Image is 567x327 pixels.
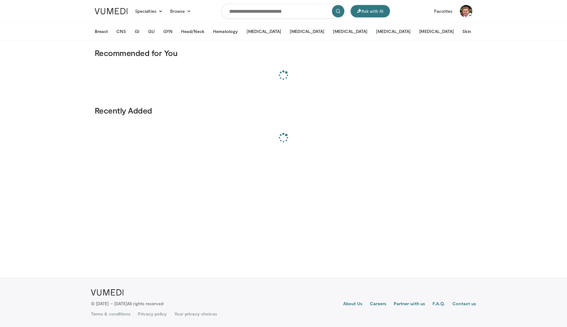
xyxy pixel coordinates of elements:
a: Terms & conditions [91,311,130,317]
span: All rights reserved [127,301,163,306]
a: Specialties [131,5,166,17]
img: VuMedi Logo [91,289,124,296]
a: Browse [166,5,195,17]
button: Skin [459,25,474,38]
a: Contact us [452,301,476,308]
button: Head/Neck [177,25,208,38]
button: [MEDICAL_DATA] [372,25,414,38]
button: Hematology [209,25,242,38]
button: GI [131,25,143,38]
button: Breast [91,25,111,38]
input: Search topics, interventions [221,4,346,19]
a: Privacy policy [138,311,167,317]
button: [MEDICAL_DATA] [286,25,328,38]
a: Your privacy choices [174,311,217,317]
a: F.A.Q. [433,301,445,308]
h3: Recommended for You [95,48,472,58]
h3: Recently Added [95,105,472,115]
button: [MEDICAL_DATA] [243,25,285,38]
img: Avatar [460,5,472,17]
button: Ask with AI [351,5,390,17]
button: GYN [160,25,176,38]
a: Favorites [430,5,456,17]
button: GU [144,25,158,38]
button: [MEDICAL_DATA] [329,25,371,38]
img: VuMedi Logo [95,8,128,14]
a: Partner with us [394,301,425,308]
a: Careers [370,301,386,308]
button: CNS [113,25,129,38]
button: [MEDICAL_DATA] [415,25,457,38]
p: © [DATE] – [DATE] [91,301,164,307]
a: About Us [343,301,363,308]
